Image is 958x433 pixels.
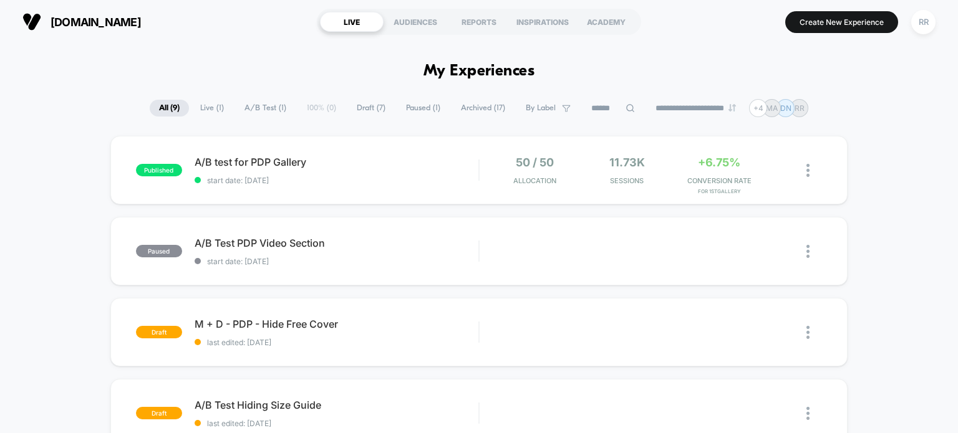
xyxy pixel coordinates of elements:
[195,399,479,411] span: A/B Test Hiding Size Guide
[384,12,447,32] div: AUDIENCES
[195,257,479,266] span: start date: [DATE]
[19,12,145,32] button: [DOMAIN_NAME]
[150,100,189,117] span: All ( 9 )
[195,419,479,428] span: last edited: [DATE]
[766,103,778,113] p: MA
[511,12,574,32] div: INSPIRATIONS
[698,156,740,169] span: +6.75%
[195,338,479,347] span: last edited: [DATE]
[911,10,936,34] div: RR
[423,62,535,80] h1: My Experiences
[676,176,762,185] span: CONVERSION RATE
[584,176,670,185] span: Sessions
[609,156,645,169] span: 11.73k
[526,103,556,113] span: By Label
[806,326,810,339] img: close
[195,237,479,249] span: A/B Test PDP Video Section
[136,164,182,176] span: published
[806,407,810,420] img: close
[728,104,736,112] img: end
[235,100,296,117] span: A/B Test ( 1 )
[795,103,805,113] p: RR
[749,99,767,117] div: + 4
[780,103,791,113] p: DN
[195,318,479,330] span: M + D - PDP - Hide Free Cover
[676,188,762,194] span: for 1stGallery
[806,164,810,177] img: close
[136,407,182,419] span: draft
[516,156,554,169] span: 50 / 50
[806,245,810,258] img: close
[51,16,141,29] span: [DOMAIN_NAME]
[136,245,182,257] span: paused
[195,176,479,185] span: start date: [DATE]
[22,12,41,31] img: Visually logo
[397,100,450,117] span: Paused ( 1 )
[574,12,638,32] div: ACADEMY
[347,100,395,117] span: Draft ( 7 )
[195,156,479,168] span: A/B test for PDP Gallery
[447,12,511,32] div: REPORTS
[191,100,233,117] span: Live ( 1 )
[785,11,898,33] button: Create New Experience
[513,176,556,185] span: Allocation
[320,12,384,32] div: LIVE
[452,100,515,117] span: Archived ( 17 )
[136,326,182,338] span: draft
[907,9,939,35] button: RR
